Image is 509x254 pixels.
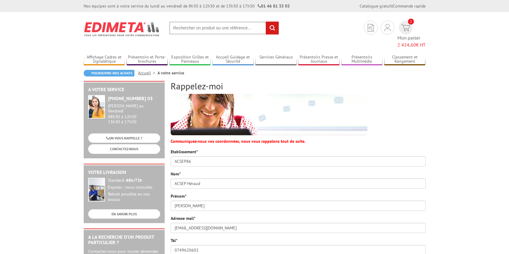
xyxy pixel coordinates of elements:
[360,3,392,9] a: Catalogue gratuit
[88,133,160,143] a: ON VOUS RAPPELLE ?
[384,55,426,64] a: Classement et Rangement
[368,24,374,31] img: devis rapide
[401,24,410,31] img: devis rapide
[397,34,426,48] span: Mon panier
[88,209,160,219] a: EN SAVOIR PLUS
[157,70,184,76] li: A votre service
[360,3,426,9] div: |
[108,103,160,124] div: 08h30 à 12h30 13h30 à 17h30
[171,193,186,199] label: Prénom
[255,55,297,64] a: Services Généraux
[169,22,279,34] input: Rechercher un produit ou une référence...
[341,55,383,64] a: Présentoirs Multimédia
[171,149,198,155] label: Etablissement
[266,22,279,34] input: rechercher
[108,95,153,101] strong: [PHONE_NUMBER] 03
[171,238,177,244] label: Tél
[108,192,160,202] div: Retrait possible en nos locaux
[393,3,426,9] a: Commande rapide
[88,235,160,245] h2: A la recherche d'un produit particulier ?
[127,55,168,64] a: Présentoirs et Porte-brochures
[88,95,105,118] img: widget-service.jpg
[88,178,105,202] img: widget-livraison.jpg
[88,170,160,175] h2: Votre livraison
[169,55,211,64] a: Exposition Grilles et Panneaux
[138,70,157,76] a: Accueil
[171,171,181,177] label: Nom
[84,55,125,64] a: Affichage Cadres et Signalétique
[108,103,160,114] div: [PERSON_NAME] au Vendredi
[88,87,160,92] h2: A votre service
[397,41,426,48] span: € HT
[171,138,426,144] p: Communiquez-nous vos coordonnées, nous vous rappelons tout de suite.
[84,70,134,76] a: Poursuivre mes achats
[258,3,290,9] strong: 01 46 81 33 03
[298,55,340,64] a: Présentoirs Presse et Journaux
[397,42,416,48] span: 2 424,60
[171,215,195,221] label: Adresse mail
[88,144,160,154] a: CONTACTEZ-NOUS
[108,185,160,190] div: Express : nous consulter
[171,81,426,91] h2: Rappelez-moi
[384,24,391,31] img: devis rapide
[212,55,254,64] a: Accueil Guidage et Sécurité
[84,3,290,9] div: Nos équipes sont à votre service du lundi au vendredi de 8h30 à 12h30 et de 13h30 à 17h30
[84,18,160,40] img: Edimeta
[397,21,426,48] a: devis rapide 2 Mon panier 2 424,60€ HT
[408,19,414,25] span: 2
[108,178,160,183] div: Standard :
[126,178,142,183] strong: 48h/72h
